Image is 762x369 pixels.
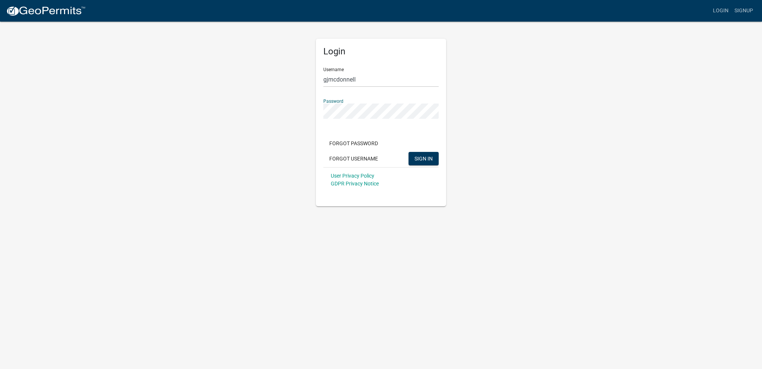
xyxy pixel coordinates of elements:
[409,152,439,165] button: SIGN IN
[323,152,384,165] button: Forgot Username
[731,4,756,18] a: Signup
[323,137,384,150] button: Forgot Password
[414,155,433,161] span: SIGN IN
[331,181,379,187] a: GDPR Privacy Notice
[710,4,731,18] a: Login
[331,173,374,179] a: User Privacy Policy
[323,46,439,57] h5: Login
